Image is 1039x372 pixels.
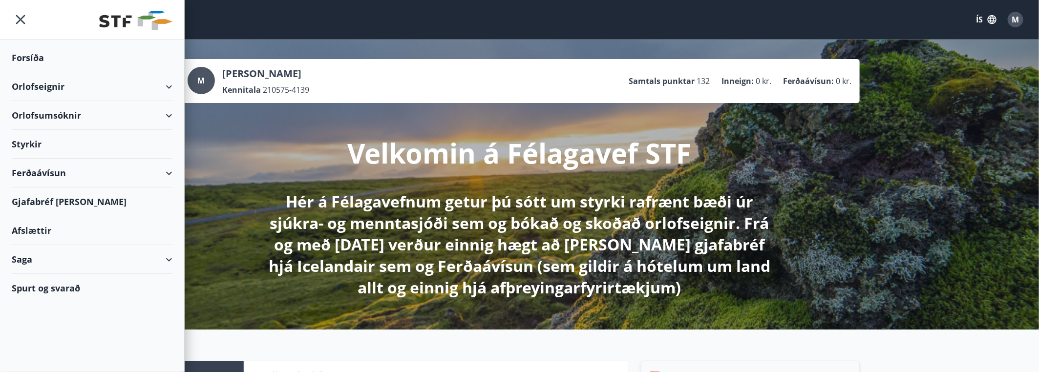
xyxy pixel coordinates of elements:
div: Orlofsumsóknir [12,101,172,130]
p: Samtals punktar [629,76,695,86]
span: 132 [697,76,710,86]
span: 210575-4139 [263,84,310,95]
button: ÍS [971,11,1002,28]
button: M [1004,8,1027,31]
p: Kennitala [223,84,261,95]
button: menu [12,11,29,28]
div: Forsíða [12,43,172,72]
p: Ferðaávísun : [784,76,834,86]
div: Spurt og svarað [12,274,172,302]
img: union_logo [99,11,172,30]
div: Orlofseignir [12,72,172,101]
span: M [197,75,205,86]
div: Afslættir [12,216,172,245]
span: M [1012,14,1019,25]
p: Hér á Félagavefnum getur þú sótt um styrki rafrænt bæði úr sjúkra- og menntasjóði sem og bókað og... [262,191,778,298]
div: Gjafabréf [PERSON_NAME] [12,187,172,216]
div: Ferðaávísun [12,159,172,187]
div: Styrkir [12,130,172,159]
p: Velkomin á Félagavef STF [348,134,692,171]
span: 0 kr. [836,76,852,86]
p: Inneign : [722,76,754,86]
div: Saga [12,245,172,274]
p: [PERSON_NAME] [223,67,310,81]
span: 0 kr. [756,76,772,86]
